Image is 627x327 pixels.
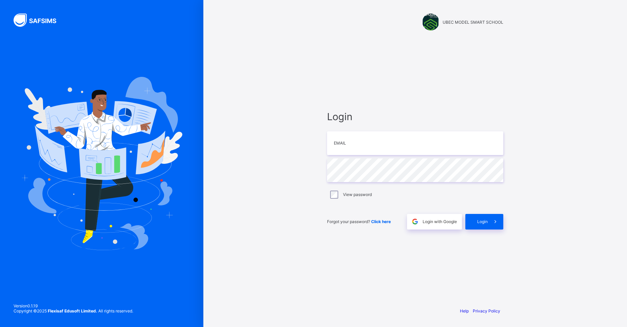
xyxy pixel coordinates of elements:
span: Copyright © 2025 All rights reserved. [14,308,133,313]
img: SAFSIMS Logo [14,14,64,27]
span: Version 0.1.19 [14,303,133,308]
img: Hero Image [21,77,182,250]
span: UBEC MODEL SMART SCHOOL [443,20,503,25]
span: Login [477,219,488,224]
a: Privacy Policy [473,308,500,313]
label: View password [343,192,372,197]
img: google.396cfc9801f0270233282035f929180a.svg [411,218,419,225]
span: Login with Google [423,219,457,224]
strong: Flexisaf Edusoft Limited. [48,308,97,313]
span: Login [327,111,503,123]
a: Click here [371,219,391,224]
a: Help [460,308,469,313]
span: Forgot your password? [327,219,391,224]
